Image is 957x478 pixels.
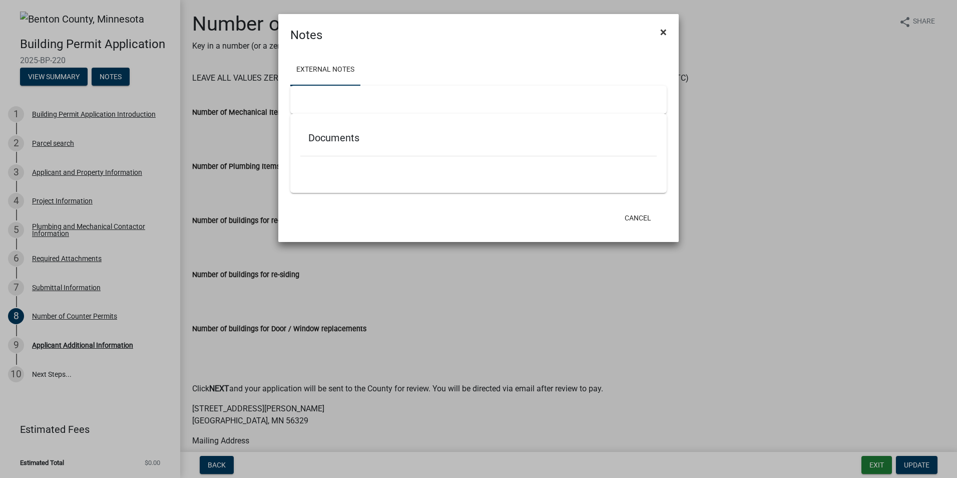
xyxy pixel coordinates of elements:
[652,18,675,46] button: Close
[660,25,667,39] span: ×
[308,132,649,144] h5: Documents
[617,209,659,227] button: Cancel
[290,26,322,44] h4: Notes
[290,54,360,86] a: External Notes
